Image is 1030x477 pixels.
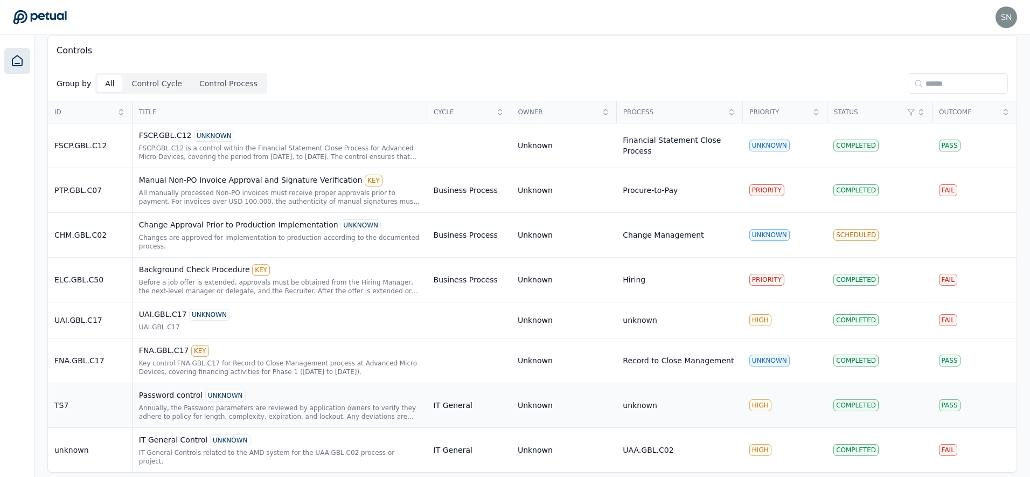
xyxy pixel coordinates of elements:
[139,264,421,276] div: Background Check Procedure
[139,144,421,161] div: FSCP.GBL.C12 is a control within the Financial Statement Close Process for Advanced Micro Devices...
[54,355,126,366] div: FNA.GBL.C17
[623,445,673,455] div: UAA.GBL.C02
[749,229,790,241] div: UNKNOWN
[54,140,126,151] div: FSCP.GBL.C12
[139,278,421,295] div: Before a job offer is extended, approvals must be obtained from the Hiring Manager, the next-leve...
[749,355,790,367] div: UNKNOWN
[749,314,771,326] div: HIGH
[623,315,657,326] div: unknown
[749,184,784,196] div: PRIORITY
[210,434,250,446] div: UNKNOWN
[939,355,961,367] div: Pass
[252,264,270,276] div: KEY
[57,44,92,57] p: Controls
[139,309,421,321] div: UAI.GBL.C17
[623,230,704,240] div: Change Management
[749,274,784,286] div: PRIORITY
[939,444,957,456] div: Fail
[194,130,234,142] div: UNKNOWN
[749,399,771,411] div: HIGH
[139,359,421,376] div: Key control FNA.GBL.C17 for Record to Close Management process at Advanced Micro Devices, coverin...
[57,78,91,89] p: Group by
[54,445,126,455] div: unknown
[434,108,492,116] span: Cycle
[139,345,421,357] div: FNA.GBL.C17
[139,323,421,331] div: UAI.GBL.C17
[833,274,879,286] div: Completed
[833,184,879,196] div: Completed
[518,400,553,411] div: Unknown
[54,230,126,240] div: CHM.GBL.C02
[139,390,421,402] div: Password control
[833,229,879,241] div: Scheduled
[427,168,511,213] td: Business Process
[518,445,553,455] div: Unknown
[623,355,734,366] div: Record to Close Management
[833,399,879,411] div: Completed
[427,213,511,258] td: Business Process
[749,444,771,456] div: HIGH
[54,400,126,411] div: TS7
[139,233,421,251] div: Changes are approved for implementation to production according to the documented process.
[139,434,421,446] div: IT General Control
[139,108,420,116] span: Title
[518,185,553,196] div: Unknown
[518,355,553,366] div: Unknown
[518,274,553,285] div: Unknown
[139,404,421,421] div: Annually, the Password parameters are reviewed by application owners to verify they adhere to pol...
[939,140,961,151] div: Pass
[939,399,961,411] div: Pass
[54,185,126,196] div: PTP.GBL.C07
[124,75,190,92] button: Control Cycle
[623,185,678,196] div: Procure-to-Pay
[427,258,511,302] td: Business Process
[939,274,957,286] div: Fail
[518,315,553,326] div: Unknown
[427,383,511,428] td: IT General
[623,108,725,116] span: Process
[833,444,879,456] div: Completed
[833,140,879,151] div: Completed
[623,135,736,156] div: Financial Statement Close Process
[189,309,229,321] div: UNKNOWN
[4,48,30,74] a: Dashboard
[13,10,67,25] a: Go to Dashboard
[340,219,381,231] div: UNKNOWN
[54,274,126,285] div: ELC.GBL.C50
[427,428,511,473] td: IT General
[518,108,597,116] span: Owner
[139,130,421,142] div: FSCP.GBL.C12
[623,274,645,285] div: Hiring
[623,400,657,411] div: unknown
[54,315,126,326] div: UAI.GBL.C17
[205,390,246,402] div: UNKNOWN
[518,230,553,240] div: Unknown
[833,314,879,326] div: Completed
[939,184,957,196] div: Fail
[98,75,122,92] button: All
[996,6,1017,28] img: snir@petual.ai
[834,108,904,116] span: Status
[518,140,553,151] div: Unknown
[54,108,114,116] span: ID
[365,175,382,186] div: KEY
[192,75,265,92] button: Control Process
[191,345,209,357] div: KEY
[749,108,808,116] span: Priority
[139,175,421,186] div: Manual Non-PO Invoice Approval and Signature Verification
[139,448,421,466] div: IT General Controls related to the AMD system for the UAA.GBL.C02 process or project.
[139,189,421,206] div: All manually processed Non-PO invoices must receive proper approvals prior to payment. For invoic...
[833,355,879,367] div: Completed
[139,219,421,231] div: Change Approval Prior to Production Implementation
[939,108,998,116] span: Outcome
[749,140,790,151] div: UNKNOWN
[939,314,957,326] div: Fail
